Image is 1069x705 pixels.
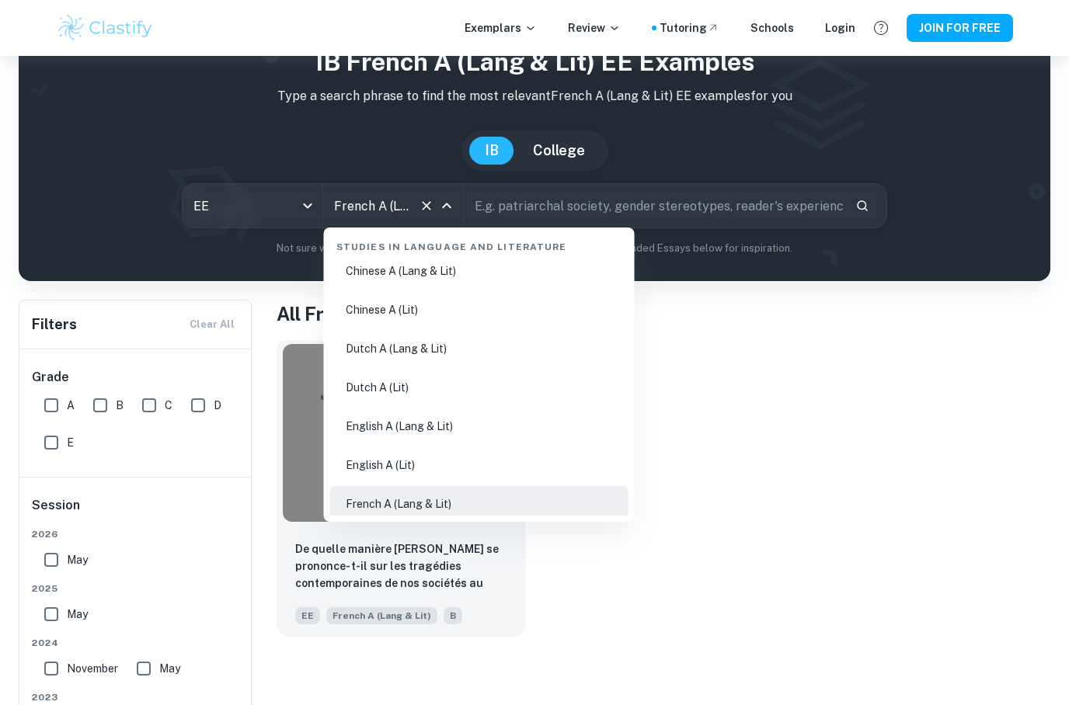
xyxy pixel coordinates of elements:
span: B [116,397,124,414]
h1: IB French A (Lang & Lit) EE examples [31,43,1038,81]
button: IB [469,137,514,165]
span: A [67,397,75,414]
p: Not sure what to search for? You can always look through our example Extended Essays below for in... [31,241,1038,256]
img: Clastify logo [56,12,155,43]
span: May [67,606,88,623]
a: Tutoring [660,19,719,36]
button: College [517,137,601,165]
span: 2023 [32,690,240,704]
p: De quelle manière Laurent Gaudé se prononce- t-il sur les tragédies contemporaines de nos société... [295,540,507,593]
span: May [159,660,180,677]
a: Please log in to bookmark exemplarsDe quelle manière Laurent Gaudé se prononce- t-il sur les trag... [277,340,526,639]
span: D [214,397,221,414]
button: Clear [416,195,437,217]
span: French A (Lang & Lit) [326,607,437,624]
li: Chinese A (Lang & Lit) [330,253,629,289]
span: 2025 [32,582,240,596]
p: Exemplars [465,19,537,36]
input: E.g. patriarchal society, gender stereotypes, reader's experience analysis... [464,184,842,227]
a: Login [825,19,855,36]
li: Chinese A (Lit) [330,292,629,328]
span: 2026 [32,527,240,541]
div: EE [183,184,322,227]
li: Dutch A (Lang & Lit) [330,331,629,366]
h6: Session [32,496,240,527]
span: 2024 [32,636,240,650]
h1: All French A (Lang & Lit) EE Examples [277,300,1050,328]
span: May [67,551,88,568]
h6: Grade [32,368,240,387]
span: November [67,660,118,677]
img: French A (Lang & Lit) EE example thumbnail: De quelle manière Laurent Gaudé se prono [283,344,520,522]
li: English A (Lit) [330,447,629,483]
li: English A (Lang & Lit) [330,408,629,444]
span: EE [295,607,320,624]
p: Review [568,19,621,36]
li: Dutch A (Lit) [330,370,629,405]
p: Type a search phrase to find the most relevant French A (Lang & Lit) EE examples for you [31,87,1038,106]
button: Search [849,193,876,219]
div: Studies in Language and Literature [330,227,629,260]
button: Close [436,195,458,217]
button: JOIN FOR FREE [907,14,1013,42]
span: C [165,397,172,414]
h6: Filters [32,314,77,335]
a: Schools [750,19,794,36]
button: Help and Feedback [868,15,894,41]
span: E [67,434,74,451]
li: French A (Lang & Lit) [330,486,629,522]
span: B [444,607,462,624]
